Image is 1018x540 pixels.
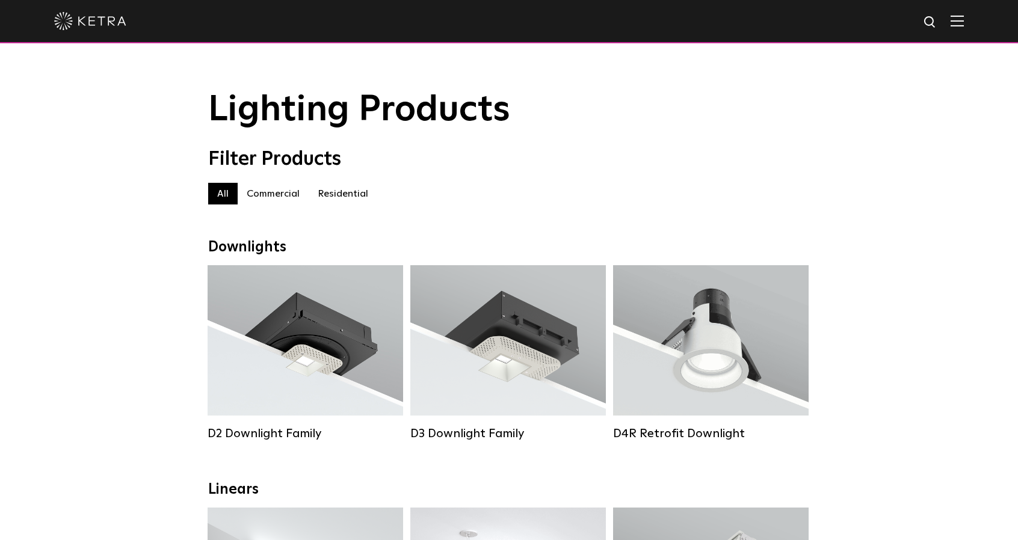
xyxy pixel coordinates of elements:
[208,183,238,204] label: All
[208,481,810,499] div: Linears
[309,183,377,204] label: Residential
[951,15,964,26] img: Hamburger%20Nav.svg
[410,426,606,441] div: D3 Downlight Family
[208,148,810,171] div: Filter Products
[410,265,606,441] a: D3 Downlight Family Lumen Output:700 / 900 / 1100Colors:White / Black / Silver / Bronze / Paintab...
[208,426,403,441] div: D2 Downlight Family
[54,12,126,30] img: ketra-logo-2019-white
[208,92,510,128] span: Lighting Products
[923,15,938,30] img: search icon
[238,183,309,204] label: Commercial
[208,239,810,256] div: Downlights
[613,426,809,441] div: D4R Retrofit Downlight
[613,265,809,441] a: D4R Retrofit Downlight Lumen Output:800Colors:White / BlackBeam Angles:15° / 25° / 40° / 60°Watta...
[208,265,403,441] a: D2 Downlight Family Lumen Output:1200Colors:White / Black / Gloss Black / Silver / Bronze / Silve...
